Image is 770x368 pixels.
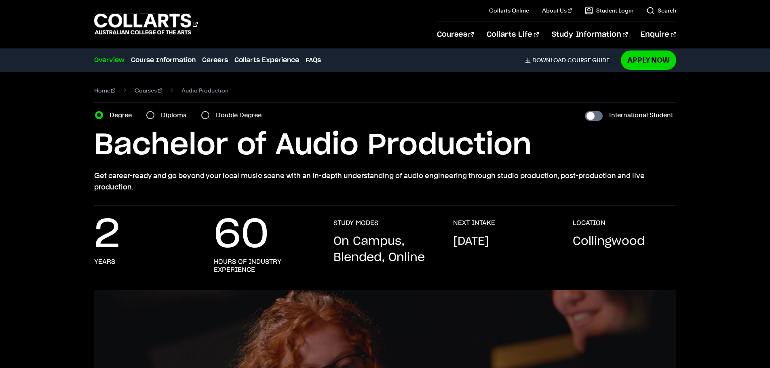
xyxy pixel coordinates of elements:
[202,55,228,65] a: Careers
[94,258,115,266] h3: Years
[234,55,299,65] a: Collarts Experience
[181,85,228,96] span: Audio Production
[552,21,628,48] a: Study Information
[214,219,269,251] p: 60
[110,109,137,121] label: Degree
[135,85,162,96] a: Courses
[532,57,566,64] span: Download
[585,6,633,15] a: Student Login
[216,109,266,121] label: Double Degree
[94,219,120,251] p: 2
[214,258,317,274] h3: Hours of Industry Experience
[94,55,124,65] a: Overview
[641,21,676,48] a: Enquire
[609,109,673,121] label: International Student
[453,219,495,227] h3: NEXT INTAKE
[453,233,489,250] p: [DATE]
[525,57,616,64] a: DownloadCourse Guide
[621,50,676,69] a: Apply Now
[489,6,529,15] a: Collarts Online
[94,170,676,193] p: Get career-ready and go beyond your local music scene with an in-depth understanding of audio eng...
[131,55,196,65] a: Course Information
[573,233,645,250] p: Collingwood
[333,233,437,266] p: On Campus, Blended, Online
[437,21,474,48] a: Courses
[306,55,321,65] a: FAQs
[542,6,572,15] a: About Us
[487,21,539,48] a: Collarts Life
[94,127,676,164] h1: Bachelor of Audio Production
[646,6,676,15] a: Search
[94,13,198,36] div: Go to homepage
[333,219,378,227] h3: STUDY MODES
[573,219,605,227] h3: LOCATION
[94,85,116,96] a: Home
[161,109,192,121] label: Diploma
